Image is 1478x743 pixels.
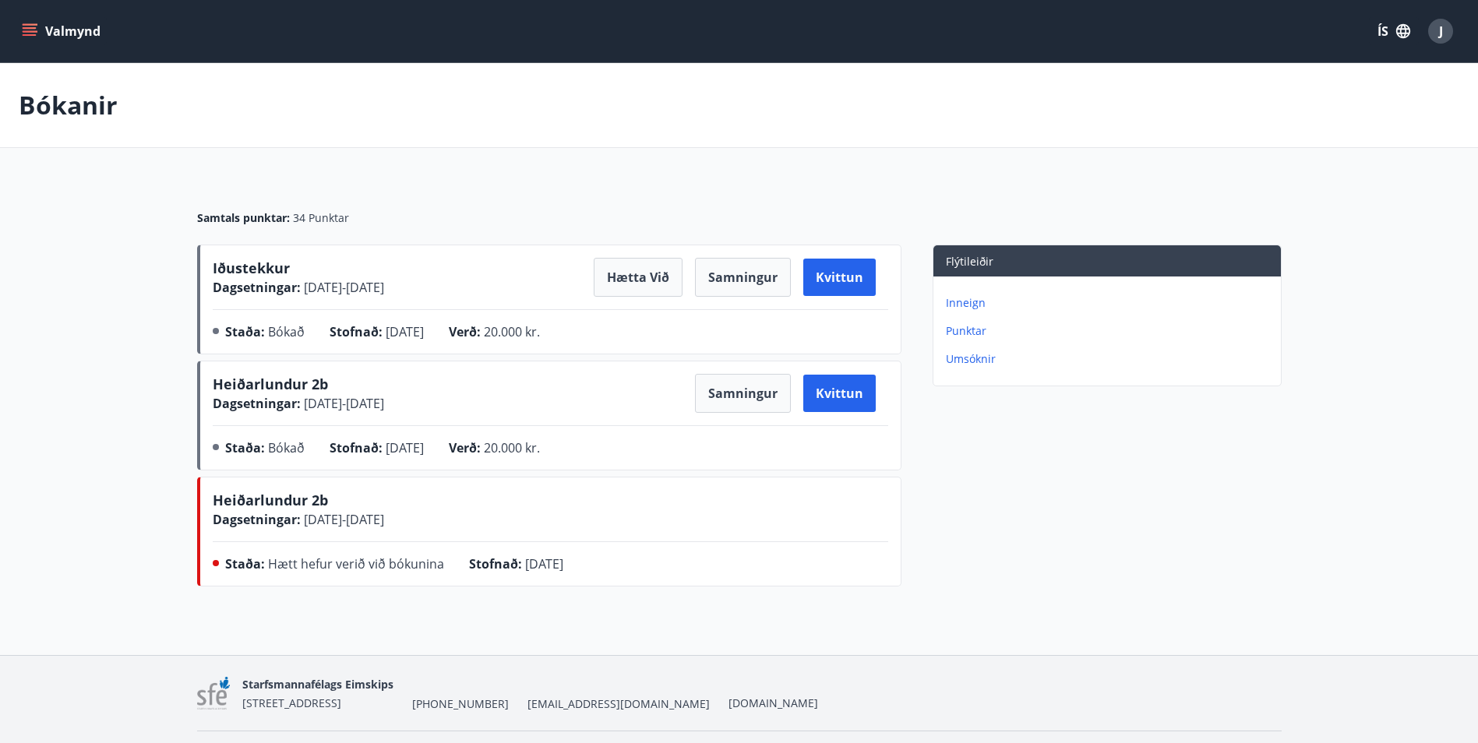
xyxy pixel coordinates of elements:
span: Heiðarlundur 2b [213,491,328,509]
span: Stofnað : [330,323,383,340]
span: [DATE] [386,323,424,340]
span: 20.000 kr. [484,439,540,456]
span: Dagsetningar : [213,279,301,296]
span: Dagsetningar : [213,395,301,412]
p: Umsóknir [946,351,1275,367]
button: Samningur [695,258,791,297]
span: 20.000 kr. [484,323,540,340]
span: Verð : [449,439,481,456]
span: Dagsetningar : [213,511,301,528]
span: Stofnað : [330,439,383,456]
span: Iðustekkur [213,259,290,277]
img: 7sa1LslLnpN6OqSLT7MqncsxYNiZGdZT4Qcjshc2.png [197,677,231,710]
button: Samningur [695,374,791,413]
span: Bókað [268,323,305,340]
span: Flýtileiðir [946,254,993,269]
span: [DATE] [525,555,563,572]
button: Hætta við [594,258,683,297]
span: [PHONE_NUMBER] [412,696,509,712]
span: Stofnað : [469,555,522,572]
p: Inneign [946,295,1275,311]
span: [EMAIL_ADDRESS][DOMAIN_NAME] [527,696,710,712]
span: Starfsmannafélags Eimskips [242,677,393,692]
button: Kvittun [803,259,876,296]
a: [DOMAIN_NAME] [728,695,818,710]
span: J [1439,23,1443,40]
p: Bókanir [19,88,118,122]
button: menu [19,17,107,45]
span: Bókað [268,439,305,456]
button: ÍS [1369,17,1419,45]
span: [DATE] [386,439,424,456]
span: Staða : [225,555,265,572]
p: Punktar [946,323,1275,339]
span: Verð : [449,323,481,340]
button: Kvittun [803,375,876,412]
span: Staða : [225,439,265,456]
span: Heiðarlundur 2b [213,375,328,393]
span: [DATE] - [DATE] [301,279,384,296]
span: [STREET_ADDRESS] [242,695,341,710]
span: Samtals punktar : [197,210,290,226]
button: J [1422,12,1459,50]
span: [DATE] - [DATE] [301,395,384,412]
span: [DATE] - [DATE] [301,511,384,528]
span: Hætt hefur verið við bókunina [268,555,444,572]
span: Staða : [225,323,265,340]
span: 34 Punktar [293,210,349,226]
